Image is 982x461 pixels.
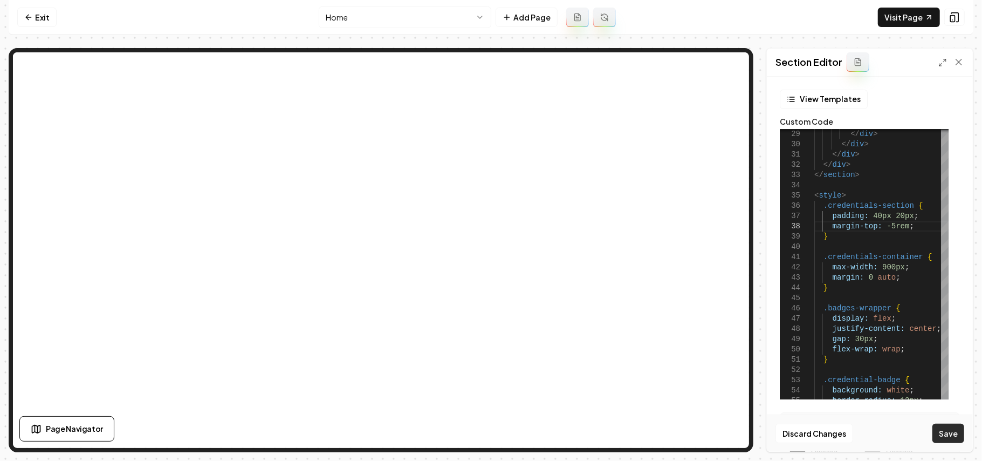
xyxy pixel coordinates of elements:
span: div [841,150,855,159]
span: </ [814,171,823,179]
span: } [823,355,828,364]
div: 29 [780,129,800,139]
span: justify-content: [833,324,905,333]
button: View Templates [780,90,868,109]
button: Add admin page prompt [566,8,589,27]
span: ; [909,386,914,395]
span: > [855,171,860,179]
span: 30px [855,335,874,343]
span: white [887,386,909,395]
span: gap: [833,335,851,343]
div: 52 [780,365,800,375]
span: max-width: [833,263,878,272]
span: style [819,191,841,200]
span: } [823,283,828,292]
div: 55 [780,396,800,406]
button: Add admin section prompt [847,52,869,72]
span: padding: [833,212,869,220]
span: </ [841,140,850,148]
div: 49 [780,334,800,344]
div: 35 [780,191,800,201]
div: 38 [780,221,800,232]
button: Add Page [496,8,558,27]
div: 34 [780,180,800,191]
span: margin: [833,273,864,282]
div: 47 [780,314,800,324]
span: } [823,232,828,241]
span: .credentials-container [823,253,923,261]
span: div [850,140,864,148]
span: ; [905,263,909,272]
span: flex-wrap: [833,345,878,354]
div: 46 [780,303,800,314]
span: 40px [873,212,891,220]
span: ; [937,324,941,333]
div: 54 [780,385,800,396]
span: > [846,160,850,169]
div: 45 [780,293,800,303]
span: .badges-wrapper [823,304,891,313]
div: 48 [780,324,800,334]
div: 39 [780,232,800,242]
button: Save [932,424,964,443]
span: ; [909,222,914,231]
span: border-radius: [833,396,896,405]
span: > [855,150,860,159]
div: 31 [780,150,800,160]
span: div [860,130,873,138]
span: section [823,171,855,179]
span: > [873,130,877,138]
span: 20px [896,212,914,220]
div: 43 [780,273,800,283]
label: Custom Code [780,118,960,125]
span: div [833,160,846,169]
div: 33 [780,170,800,180]
span: { [928,253,932,261]
span: .credential-badge [823,376,901,384]
div: 32 [780,160,800,170]
span: auto [878,273,896,282]
span: > [841,191,846,200]
div: 51 [780,355,800,365]
div: 42 [780,262,800,273]
span: ; [918,396,923,405]
button: Regenerate page [593,8,616,27]
span: display: [833,314,869,323]
span: margin-top: [833,222,882,231]
a: Visit Page [878,8,940,27]
a: Exit [17,8,57,27]
div: 30 [780,139,800,150]
span: ; [891,314,896,323]
span: wrap [882,345,901,354]
button: Page Navigator [19,416,114,442]
span: { [905,376,909,384]
span: ; [896,273,900,282]
span: center [909,324,936,333]
span: Page Navigator [46,423,103,435]
div: 40 [780,242,800,252]
span: { [918,201,923,210]
span: ; [901,345,905,354]
div: 50 [780,344,800,355]
div: 36 [780,201,800,211]
div: 41 [780,252,800,262]
span: 900px [882,263,905,272]
div: 44 [780,283,800,293]
div: 53 [780,375,800,385]
div: 37 [780,211,800,221]
span: 12px [901,396,919,405]
span: -5rem [887,222,909,231]
h2: Section Editor [775,55,842,70]
span: { [896,304,900,313]
span: ; [914,212,918,220]
span: ; [873,335,877,343]
span: 0 [869,273,873,282]
span: background: [833,386,882,395]
span: </ [850,130,860,138]
span: < [814,191,819,200]
span: > [864,140,868,148]
span: </ [823,160,833,169]
span: .credentials-section [823,201,914,210]
span: </ [833,150,842,159]
button: Discard Changes [775,424,853,443]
